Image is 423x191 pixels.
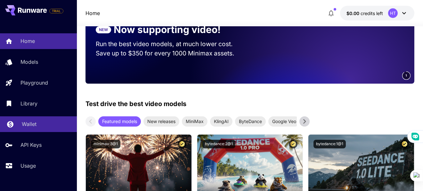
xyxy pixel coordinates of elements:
div: HT [388,8,398,18]
p: Home [20,37,35,45]
div: KlingAI [210,116,232,127]
span: 1 [405,73,407,78]
span: KlingAI [210,118,232,125]
button: bytedance:2@1 [202,140,235,148]
span: Featured models [98,118,141,125]
nav: breadcrumb [85,9,100,17]
span: ByteDance [235,118,266,125]
div: $0.00 [346,10,383,17]
span: Google Veo [268,118,300,125]
button: minimax:3@1 [91,140,120,148]
span: TRIAL [50,9,63,13]
p: Save up to $350 for every 1000 Minimax assets. [96,49,240,58]
span: MiniMax [182,118,207,125]
div: Featured models [98,116,141,127]
p: NEW [99,27,108,33]
button: $0.00HT [340,6,414,21]
span: Add your payment card to enable full platform functionality. [49,7,63,15]
span: New releases [143,118,179,125]
p: API Keys [20,141,42,149]
button: bytedance:1@1 [313,140,346,148]
button: Certified Model – Vetted for best performance and includes a commercial license. [289,140,297,148]
span: credits left [361,11,383,16]
p: Playground [20,79,48,87]
p: Wallet [22,120,37,128]
div: Google Veo [268,116,300,127]
div: MiniMax [182,116,207,127]
span: $0.00 [346,11,361,16]
p: Usage [20,162,36,170]
p: Run the best video models, at much lower cost. [96,39,240,49]
a: Home [85,9,100,17]
button: Certified Model – Vetted for best performance and includes a commercial license. [178,140,186,148]
div: ByteDance [235,116,266,127]
p: Models [20,58,38,66]
p: Now supporting video! [114,22,221,37]
div: New releases [143,116,179,127]
button: Certified Model – Vetted for best performance and includes a commercial license. [400,140,409,148]
p: Library [20,100,37,107]
p: Test drive the best video models [85,99,186,109]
